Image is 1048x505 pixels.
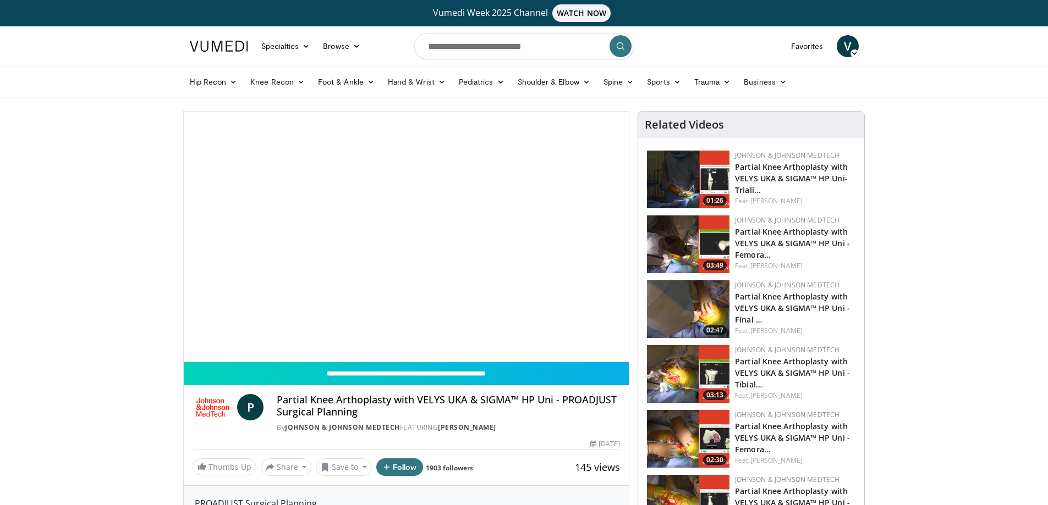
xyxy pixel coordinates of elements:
a: [PERSON_NAME] [750,456,803,465]
video-js: Video Player [184,112,629,362]
a: P [237,394,264,420]
span: 02:30 [703,455,727,465]
span: 03:49 [703,260,727,270]
div: Feat. [735,456,855,465]
span: 03:13 [703,390,727,400]
a: 1903 followers [426,463,473,473]
h4: Partial Knee Arthoplasty with VELYS UKA & SIGMA™ HP Uni - PROADJUST Surgical Planning [277,394,620,418]
a: 01:26 [647,151,729,208]
button: Share [261,458,312,476]
img: Johnson & Johnson MedTech [193,394,233,420]
a: Johnson & Johnson MedTech [735,151,840,160]
a: Johnson & Johnson MedTech [735,475,840,484]
a: Vumedi Week 2025 ChannelWATCH NOW [191,4,857,22]
a: [PERSON_NAME] [750,261,803,270]
a: Trauma [688,71,738,93]
a: 03:13 [647,345,729,403]
a: Hip Recon [183,71,244,93]
img: 2dac1888-fcb6-4628-a152-be974a3fbb82.png.150x105_q85_crop-smart_upscale.png [647,280,729,338]
a: Knee Recon [244,71,311,93]
a: 02:47 [647,280,729,338]
a: Johnson & Johnson MedTech [735,280,840,290]
div: By FEATURING [277,423,620,432]
a: Johnson & Johnson MedTech [285,423,400,432]
a: [PERSON_NAME] [750,391,803,400]
a: V [837,35,859,57]
span: 145 views [575,460,620,474]
div: Feat. [735,326,855,336]
img: 54517014-b7e0-49d7-8366-be4d35b6cc59.png.150x105_q85_crop-smart_upscale.png [647,151,729,208]
a: [PERSON_NAME] [750,196,803,206]
div: [DATE] [590,439,620,449]
div: Feat. [735,261,855,271]
span: 02:47 [703,325,727,335]
a: Johnson & Johnson MedTech [735,410,840,419]
a: Specialties [255,35,317,57]
a: Pediatrics [452,71,511,93]
a: Partial Knee Arthoplasty with VELYS UKA & SIGMA™ HP Uni - Final … [735,291,850,325]
a: Thumbs Up [193,458,256,475]
span: WATCH NOW [552,4,611,22]
a: Shoulder & Elbow [511,71,597,93]
button: Follow [376,458,424,476]
a: Favorites [784,35,830,57]
a: 03:49 [647,215,729,273]
a: [PERSON_NAME] [438,423,496,432]
a: Browse [316,35,367,57]
a: [PERSON_NAME] [750,326,803,335]
input: Search topics, interventions [414,33,634,59]
img: 13513cbe-2183-4149-ad2a-2a4ce2ec625a.png.150x105_q85_crop-smart_upscale.png [647,215,729,273]
span: 01:26 [703,196,727,206]
a: Johnson & Johnson MedTech [735,345,840,354]
img: fca33e5d-2676-4c0d-8432-0e27cf4af401.png.150x105_q85_crop-smart_upscale.png [647,345,729,403]
a: Sports [640,71,688,93]
a: Johnson & Johnson MedTech [735,215,840,225]
a: Spine [597,71,640,93]
a: Partial Knee Arthoplasty with VELYS UKA & SIGMA™ HP Uni - Tibial… [735,356,850,390]
a: Partial Knee Arthoplasty with VELYS UKA & SIGMA™ HP Uni - Femora… [735,421,850,454]
button: Save to [316,458,372,476]
img: 27e23ca4-618a-4dda-a54e-349283c0b62a.png.150x105_q85_crop-smart_upscale.png [647,410,729,468]
div: Feat. [735,391,855,401]
a: Business [737,71,793,93]
a: Partial Knee Arthoplasty with VELYS UKA & SIGMA™ HP Uni - Femora… [735,226,850,260]
div: Feat. [735,196,855,206]
a: Foot & Ankle [311,71,381,93]
a: Hand & Wrist [381,71,452,93]
h4: Related Videos [645,118,724,131]
a: Partial Knee Arthoplasty with VELYS UKA & SIGMA™ HP Uni- Triali… [735,162,848,195]
img: VuMedi Logo [190,41,248,52]
a: 02:30 [647,410,729,468]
